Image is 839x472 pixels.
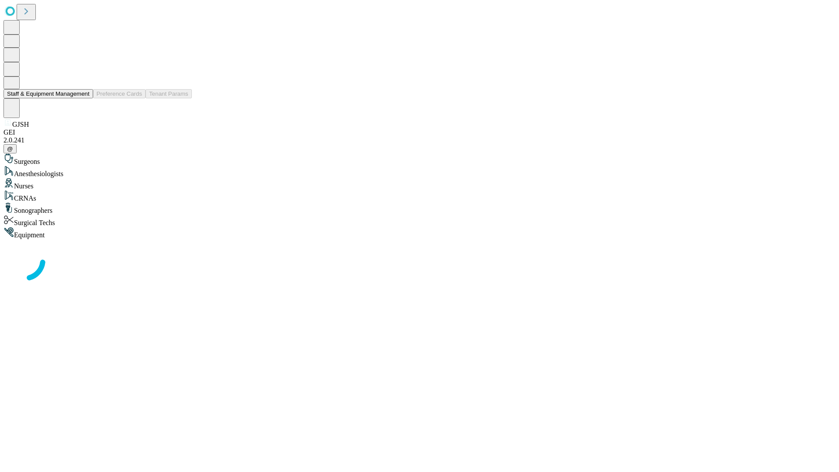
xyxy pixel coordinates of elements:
[3,144,17,153] button: @
[3,202,836,215] div: Sonographers
[12,121,29,128] span: GJSH
[3,178,836,190] div: Nurses
[3,89,93,98] button: Staff & Equipment Management
[93,89,146,98] button: Preference Cards
[3,153,836,166] div: Surgeons
[3,136,836,144] div: 2.0.241
[3,166,836,178] div: Anesthesiologists
[146,89,192,98] button: Tenant Params
[3,227,836,239] div: Equipment
[3,215,836,227] div: Surgical Techs
[3,128,836,136] div: GEI
[7,146,13,152] span: @
[3,190,836,202] div: CRNAs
